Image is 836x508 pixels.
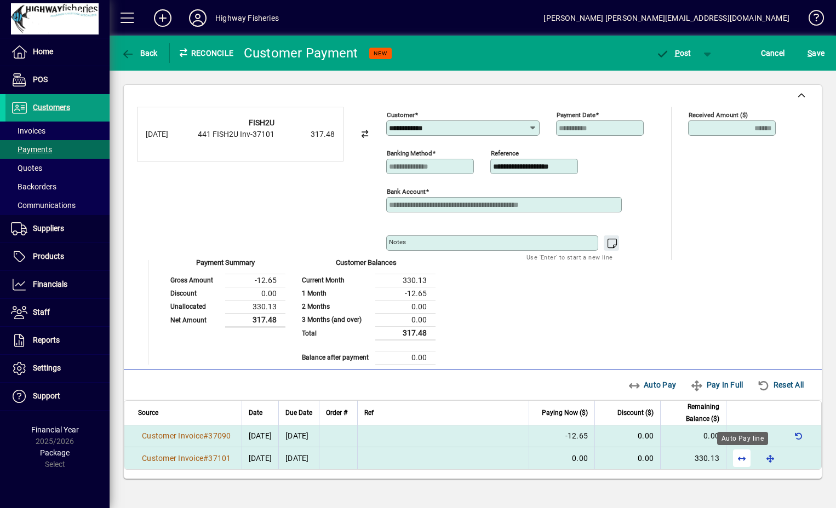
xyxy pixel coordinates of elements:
div: Reconcile [170,44,236,62]
span: Customers [33,103,70,112]
a: Staff [5,299,110,326]
div: Customer Balances [296,257,436,274]
span: Quotes [11,164,42,172]
span: Reports [33,336,60,344]
mat-label: Notes [389,238,406,246]
mat-label: Reference [491,149,519,157]
span: Reset All [757,376,804,394]
span: Package [40,448,70,457]
span: POS [33,75,48,84]
span: P [675,49,680,57]
span: 0.00 [638,454,654,463]
td: 330.13 [375,274,436,287]
td: 0.00 [375,313,436,326]
td: 2 Months [296,300,375,313]
a: Backorders [5,177,110,196]
td: 0.00 [225,287,285,300]
app-page-summary-card: Customer Balances [296,260,436,365]
td: 330.13 [225,300,285,313]
td: Net Amount [165,313,225,327]
span: Suppliers [33,224,64,233]
td: Discount [165,287,225,300]
div: Auto Pay line [717,432,768,445]
td: Current Month [296,274,375,287]
button: Save [805,43,827,63]
span: Products [33,252,64,261]
mat-label: Banking method [387,149,432,157]
span: Staff [33,308,50,316]
span: Customer Invoice [142,454,203,463]
a: Financials [5,271,110,298]
span: # [203,431,208,440]
div: [DATE] [146,129,190,140]
a: Settings [5,355,110,382]
mat-hint: Use 'Enter' to start a new line [526,251,612,263]
button: Cancel [758,43,788,63]
span: Pay In Full [690,376,743,394]
mat-label: Payment Date [557,111,595,119]
span: Source [138,407,158,419]
span: 330.13 [695,454,720,463]
span: 441 FISH2U Inv-37101 [198,130,274,138]
span: Invoices [11,126,45,135]
a: Quotes [5,159,110,177]
a: Communications [5,196,110,215]
button: Add [145,8,180,28]
a: Customer Invoice#37101 [138,452,235,464]
td: [DATE] [278,425,319,447]
a: Home [5,38,110,66]
a: Payments [5,140,110,159]
button: Back [118,43,161,63]
span: Financial Year [31,425,79,434]
td: 3 Months (and over) [296,313,375,326]
button: Profile [180,8,215,28]
a: Support [5,383,110,410]
div: Highway Fisheries [215,9,279,27]
a: Invoices [5,122,110,140]
span: Support [33,391,60,400]
span: Paying Now ($) [542,407,588,419]
span: ave [808,44,824,62]
span: Auto Pay [628,376,677,394]
td: 317.48 [375,326,436,340]
td: 317.48 [225,313,285,327]
span: Payments [11,145,52,154]
span: NEW [374,50,387,57]
span: Home [33,47,53,56]
span: Discount ($) [617,407,654,419]
span: 37101 [208,454,231,463]
span: 0.00 [703,431,719,440]
span: Cancel [761,44,785,62]
span: 0.00 [638,431,654,440]
span: # [203,454,208,463]
td: -12.65 [375,287,436,300]
span: Date [249,407,262,419]
span: 37090 [208,431,231,440]
td: Balance after payment [296,351,375,364]
span: Financials [33,280,67,288]
td: 1 Month [296,287,375,300]
span: S [808,49,812,57]
td: -12.65 [225,274,285,287]
span: Due Date [285,407,312,419]
a: Customer Invoice#37090 [138,430,235,442]
mat-label: Bank Account [387,188,426,195]
td: Gross Amount [165,274,225,287]
span: Settings [33,363,61,372]
span: Order # [326,407,347,419]
span: Back [121,49,158,57]
span: [DATE] [249,431,272,440]
span: Backorders [11,182,56,191]
button: Post [650,43,697,63]
td: [DATE] [278,447,319,469]
app-page-summary-card: Payment Summary [165,260,285,328]
div: [PERSON_NAME] [PERSON_NAME][EMAIL_ADDRESS][DOMAIN_NAME] [543,9,789,27]
mat-label: Customer [387,111,415,119]
span: -12.65 [565,431,588,440]
div: Payment Summary [165,257,285,274]
strong: FISH2U [249,118,274,127]
div: Customer Payment [244,44,358,62]
td: Unallocated [165,300,225,313]
a: Reports [5,327,110,354]
td: 0.00 [375,300,436,313]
